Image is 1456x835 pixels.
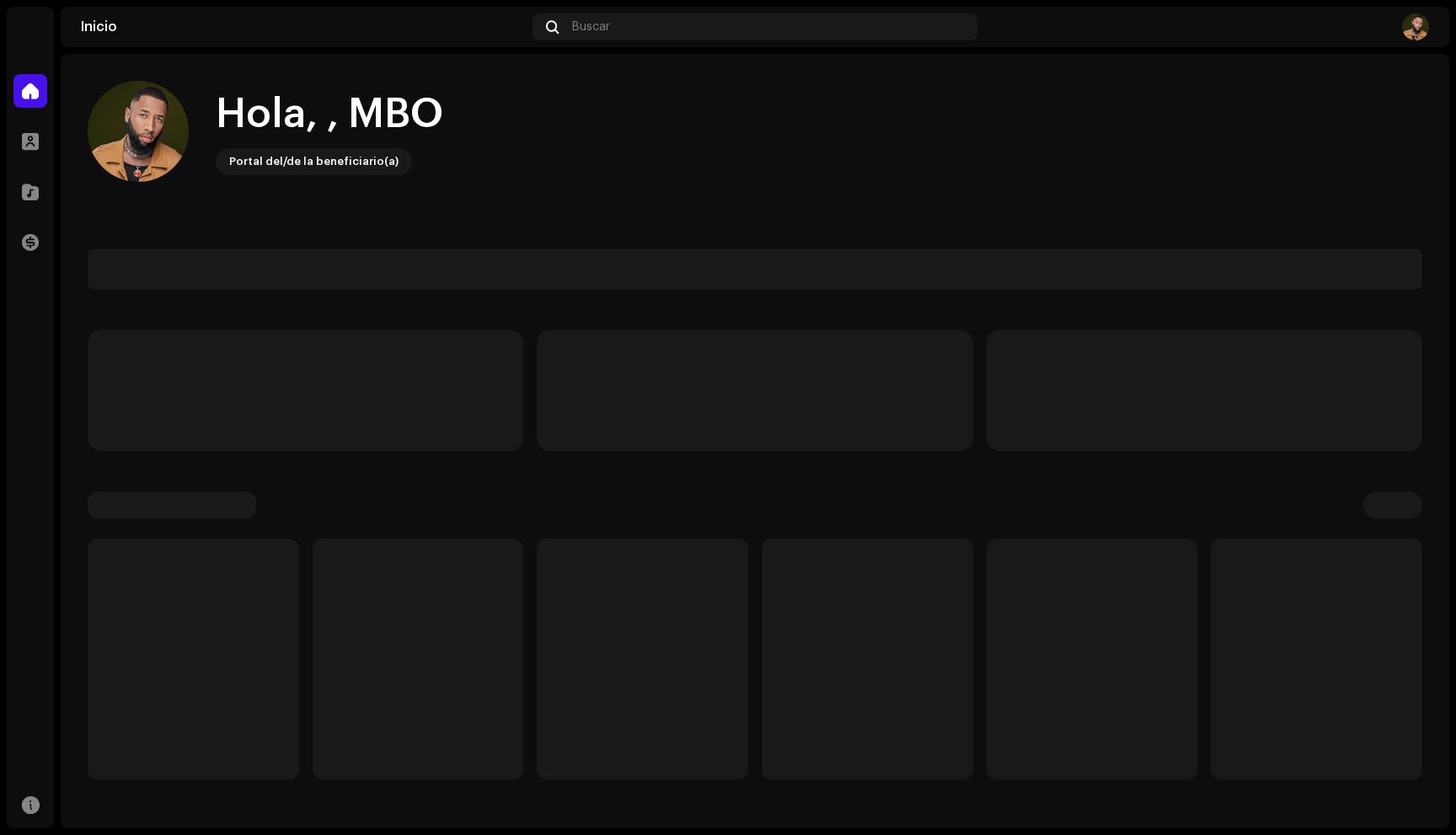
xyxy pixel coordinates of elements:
div: Portal del/de la beneficiario(a) [229,152,399,172]
div: Inicio [81,20,526,34]
img: 96cdc585-7310-4c34-af6c-9340d0f2b243 [1402,13,1429,40]
span: Buscar [572,20,610,34]
img: 96cdc585-7310-4c34-af6c-9340d0f2b243 [88,81,189,182]
div: Hola, , MBO [216,88,443,141]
